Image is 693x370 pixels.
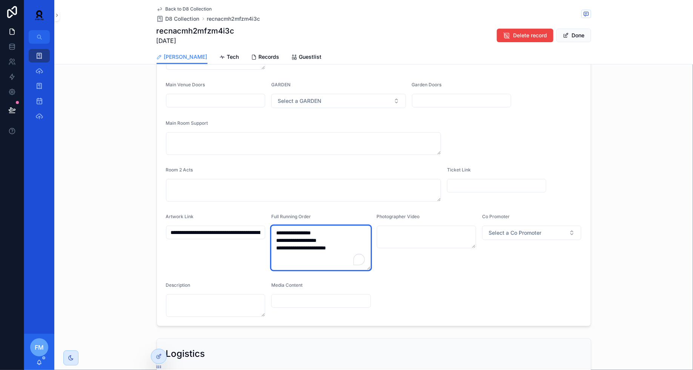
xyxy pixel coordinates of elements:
img: App logo [30,9,48,21]
div: scrollable content [24,44,54,133]
span: Select a GARDEN [278,97,321,105]
span: Co Promoter [482,214,510,219]
a: recnacmh2mfzm4i3c [207,15,260,23]
span: Back to D8 Collection [166,6,212,12]
span: Tech [227,53,239,61]
button: Select Button [271,94,406,108]
button: Select Button [482,226,582,240]
a: Records [251,50,280,65]
h2: Logistics [166,348,205,360]
button: Done [556,29,591,42]
span: Garden Doors [412,82,442,87]
span: Records [259,53,280,61]
a: Tech [220,50,239,65]
span: Artwork Link [166,214,194,219]
textarea: To enrich screen reader interactions, please activate Accessibility in Grammarly extension settings [271,226,371,270]
span: Guestlist [299,53,322,61]
span: [DATE] [157,36,235,45]
h1: recnacmh2mfzm4i3c [157,26,235,36]
span: Photographer Video [377,214,420,219]
span: Description [166,282,191,288]
span: Main Room Support [166,120,208,126]
button: Delete record [497,29,553,42]
span: D8 Collection [166,15,200,23]
span: [PERSON_NAME] [164,53,207,61]
span: FM [35,343,44,352]
a: Back to D8 Collection [157,6,212,12]
span: GARDEN [271,82,290,87]
span: Media Content [271,282,303,288]
span: Room 2 Acts [166,167,193,173]
a: Guestlist [292,50,322,65]
span: Ticket Link [447,167,471,173]
span: Select a Co Promoter [489,229,541,237]
span: Main Venue Doors [166,82,205,87]
a: D8 Collection [157,15,200,23]
span: Full Running Order [271,214,311,219]
a: [PERSON_NAME] [157,50,207,64]
span: Delete record [513,32,547,39]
